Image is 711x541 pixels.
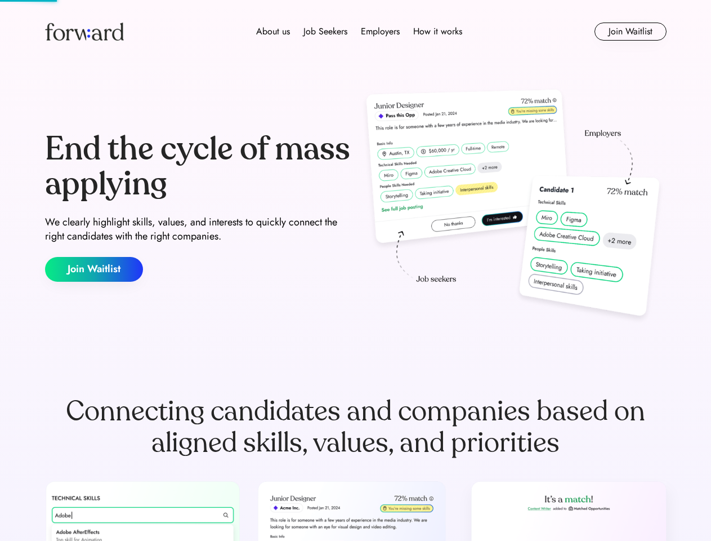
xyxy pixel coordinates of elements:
div: We clearly highlight skills, values, and interests to quickly connect the right candidates with t... [45,215,351,243]
div: Job Seekers [303,25,347,38]
div: About us [256,25,290,38]
img: Forward logo [45,23,124,41]
button: Join Waitlist [594,23,667,41]
div: Connecting candidates and companies based on aligned skills, values, and priorities [45,396,667,459]
img: hero-image.png [360,86,667,328]
button: Join Waitlist [45,257,143,282]
div: Employers [361,25,400,38]
div: How it works [413,25,462,38]
div: End the cycle of mass applying [45,132,351,201]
